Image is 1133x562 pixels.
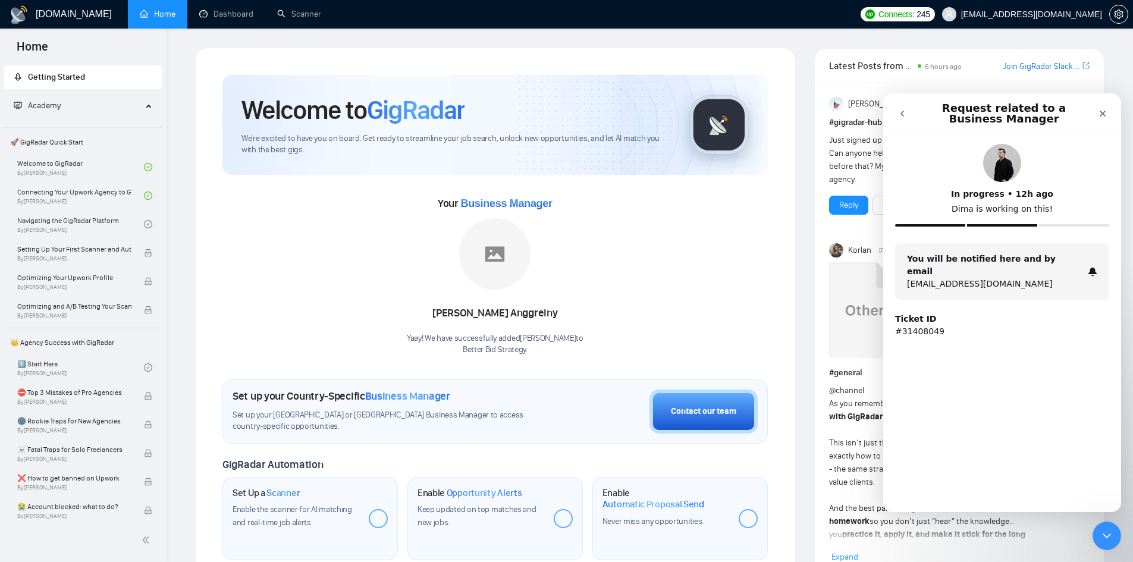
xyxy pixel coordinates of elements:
[14,101,22,109] span: fund-projection-screen
[17,456,131,463] span: By [PERSON_NAME]
[846,542,856,552] span: 💡
[879,245,895,256] span: [DATE]
[848,244,871,257] span: Korlan
[144,163,152,171] span: check-circle
[1082,61,1090,70] span: export
[1109,10,1128,19] a: setting
[367,94,465,126] span: GigRadar
[4,65,162,89] li: Getting Started
[829,196,868,215] button: Reply
[144,449,152,457] span: lock
[144,363,152,372] span: check-circle
[17,354,144,381] a: 1️⃣ Start HereBy[PERSON_NAME]
[883,93,1121,512] iframe: Intercom live chat
[140,9,175,19] a: homeHome
[17,513,131,520] span: By [PERSON_NAME]
[829,262,900,362] a: Upwork Success with GigRadar.mp4
[28,101,61,111] span: Academy
[17,300,131,312] span: Optimizing and A/B Testing Your Scanner for Better Results
[14,73,22,81] span: rocket
[17,272,131,284] span: Optimizing Your Upwork Profile
[241,133,670,156] span: We're excited to have you on board. Get ready to streamline your job search, unlock new opportuni...
[925,62,962,71] span: 6 hours ago
[1093,522,1121,550] iframe: Intercom live chat
[144,420,152,429] span: lock
[277,9,321,19] a: searchScanner
[233,504,352,528] span: Enable the scanner for AI matching and real-time job alerts.
[689,95,749,155] img: gigradar-logo.png
[144,220,152,228] span: check-circle
[17,211,144,237] a: Navigating the GigRadar PlatformBy[PERSON_NAME]
[1003,60,1080,73] a: Join GigRadar Slack Community
[602,498,704,510] span: Automatic Proposal Send
[17,444,131,456] span: ☠️ Fatal Traps for Solo Freelancers
[829,116,1090,129] h1: # gigradar-hub
[447,487,522,499] span: Opportunity Alerts
[17,415,131,427] span: 🌚 Rookie Traps for New Agencies
[144,506,152,514] span: lock
[266,487,300,499] span: Scanner
[17,312,131,319] span: By [PERSON_NAME]
[1110,10,1128,19] span: setting
[460,197,552,209] span: Business Manager
[865,10,875,19] img: upwork-logo.png
[829,366,1090,379] h1: # general
[144,277,152,285] span: lock
[17,243,131,255] span: Setting Up Your First Scanner and Auto-Bidder
[10,5,29,24] img: logo
[144,478,152,486] span: lock
[233,390,450,403] h1: Set up your Country-Specific
[407,333,583,356] div: Yaay! We have successfully added [PERSON_NAME] to
[199,9,253,19] a: dashboardDashboard
[872,196,945,215] button: See the details
[848,98,906,111] span: [PERSON_NAME]
[7,38,58,63] span: Home
[649,390,758,434] button: Contact our team
[144,306,152,314] span: lock
[17,501,131,513] span: 😭 Account blocked: what to do?
[878,8,914,21] span: Connects:
[17,427,131,434] span: By [PERSON_NAME]
[459,218,531,290] img: placeholder.png
[1109,5,1128,24] button: setting
[418,504,536,528] span: Keep updated on top matches and new jobs.
[241,94,465,126] h1: Welcome to
[407,344,583,356] p: Better Bid Strategy .
[17,255,131,262] span: By [PERSON_NAME]
[1082,60,1090,71] a: export
[17,154,144,180] a: Welcome to GigRadarBy[PERSON_NAME]
[144,191,152,200] span: check-circle
[17,472,131,484] span: ❌ How to get banned on Upwork
[883,199,935,212] a: See the details
[144,249,152,257] span: lock
[233,487,300,499] h1: Set Up a
[602,516,704,526] span: Never miss any opportunities.
[917,8,930,21] span: 245
[829,243,843,258] img: Korlan
[365,390,450,403] span: Business Manager
[856,542,866,552] span: ✍️
[17,387,131,398] span: ⛔ Top 3 Mistakes of Pro Agencies
[17,484,131,491] span: By [PERSON_NAME]
[142,534,153,546] span: double-left
[418,487,522,499] h1: Enable
[602,487,729,510] h1: Enable
[14,101,61,111] span: Academy
[829,385,864,395] span: @channel
[831,552,858,562] span: Expand
[945,10,953,18] span: user
[829,97,843,111] img: Anisuzzaman Khan
[829,134,1038,186] div: Just signed up [DATE], my onboarding call is not till [DATE]. Can anyone help me to get started t...
[17,398,131,406] span: By [PERSON_NAME]
[17,183,144,209] a: Connecting Your Upwork Agency to GigRadarBy[PERSON_NAME]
